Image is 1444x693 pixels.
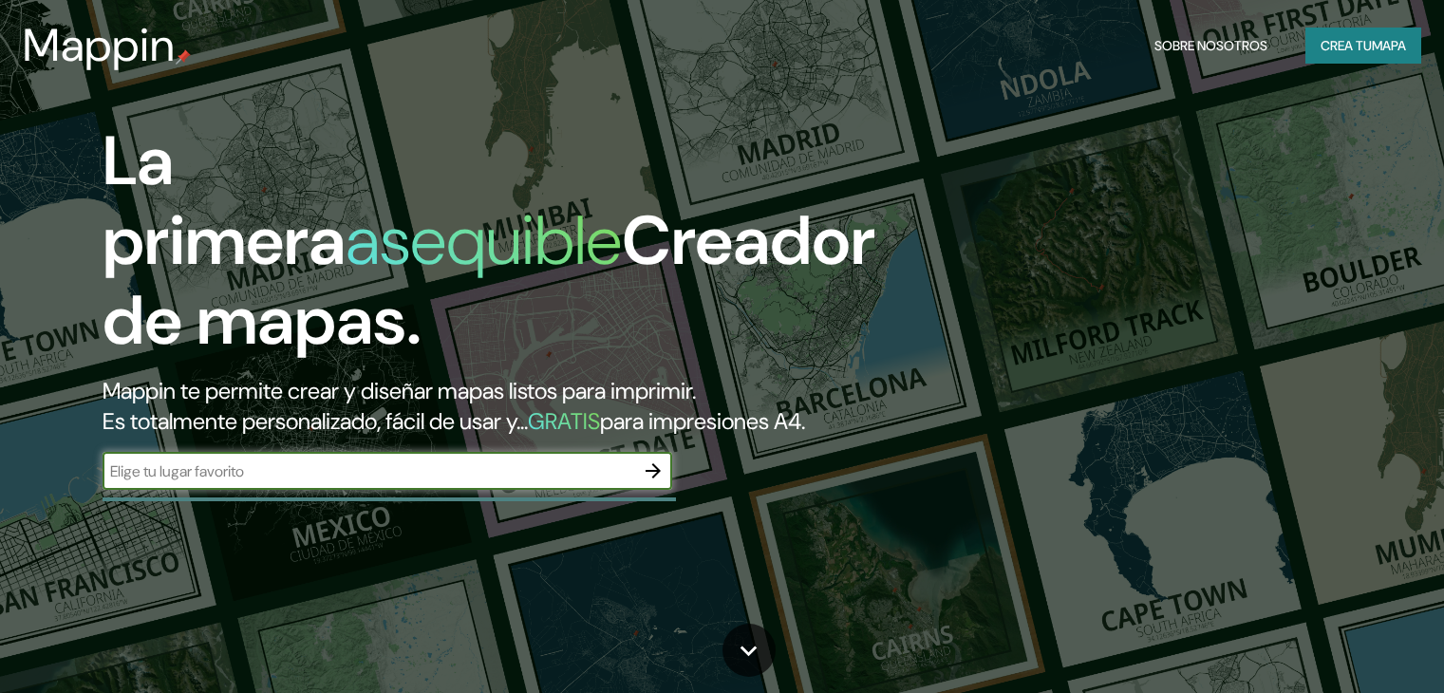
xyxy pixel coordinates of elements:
[1321,37,1372,54] font: Crea tu
[103,376,696,405] font: Mappin te permite crear y diseñar mapas listos para imprimir.
[1305,28,1421,64] button: Crea tumapa
[1372,37,1406,54] font: mapa
[103,406,528,436] font: Es totalmente personalizado, fácil de usar y...
[103,117,346,285] font: La primera
[1154,37,1267,54] font: Sobre nosotros
[600,406,805,436] font: para impresiones A4.
[176,49,191,65] img: pin de mapeo
[1147,28,1275,64] button: Sobre nosotros
[23,15,176,75] font: Mappin
[103,460,634,482] input: Elige tu lugar favorito
[103,197,875,365] font: Creador de mapas.
[528,406,600,436] font: GRATIS
[346,197,622,285] font: asequible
